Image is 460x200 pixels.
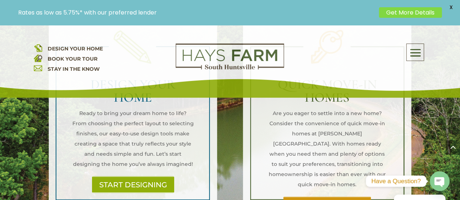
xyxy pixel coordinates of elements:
img: Logo [176,44,284,70]
p: Rates as low as 5.75%* with our preferred lender [18,9,375,16]
p: Ready to bring your dream home to life? From choosing the perfect layout to selecting finishes, o... [72,108,194,169]
a: DESIGN YOUR HOME [48,45,103,52]
a: BOOK YOUR TOUR [48,56,97,62]
span: X [445,2,456,13]
p: Are you eager to settle into a new home? Consider the convenience of quick move-in homes at [PERS... [266,108,388,189]
a: START DESIGNING [92,176,174,193]
img: book your home tour [34,54,42,62]
img: design your home [34,44,42,52]
a: STAY IN THE KNOW [48,66,100,72]
a: hays farm homes huntsville development [176,65,284,71]
a: Get More Details [379,7,442,18]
